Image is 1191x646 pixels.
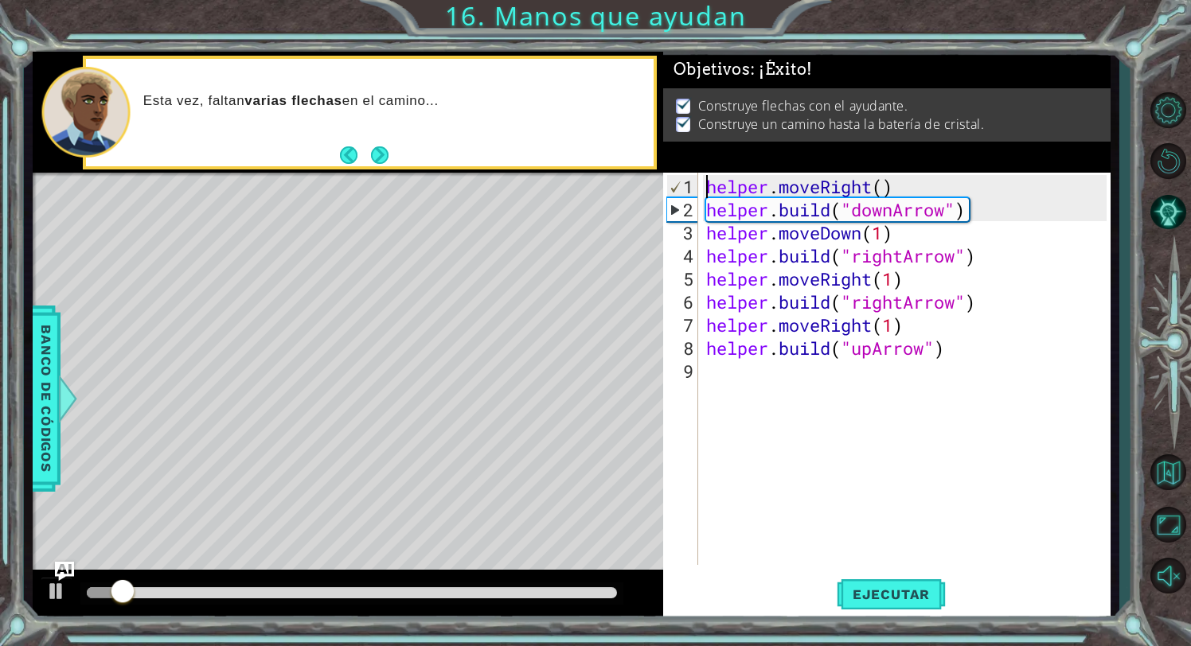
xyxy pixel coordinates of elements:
[143,92,642,110] p: Esta vez, faltan en el camino...
[41,577,72,609] button: ⌘ + P: Play
[244,93,342,108] strong: varias flechas
[1145,553,1191,599] button: Sonido encendido
[666,244,698,267] div: 4
[666,337,698,360] div: 8
[667,175,698,198] div: 1
[837,572,946,617] button: Shift+Enter: Ejecutar el código.
[698,97,908,115] p: Construye flechas con el ayudante.
[666,267,698,290] div: 5
[1145,502,1191,548] button: Maximizar navegador
[666,221,698,244] div: 3
[751,60,813,79] span: : ¡Éxito!
[1145,138,1191,184] button: Reiniciar nivel
[698,115,984,133] p: Construye un camino hasta la batería de cristal.
[667,198,698,221] div: 2
[666,290,698,313] div: 6
[666,313,698,337] div: 7
[837,586,946,602] span: Ejecutar
[1145,87,1191,133] button: Opciones de nivel
[55,562,74,581] button: Ask AI
[33,316,59,481] span: Banco de códigos
[1145,189,1191,235] button: Pista IA
[1145,449,1191,496] button: Volver al mapa
[676,115,692,128] img: Check mark for checkbox
[674,60,813,80] span: Objetivos
[371,146,389,163] button: Next
[666,360,698,383] div: 9
[1145,447,1191,500] a: Volver al mapa
[340,146,371,164] button: Back
[676,97,692,110] img: Check mark for checkbox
